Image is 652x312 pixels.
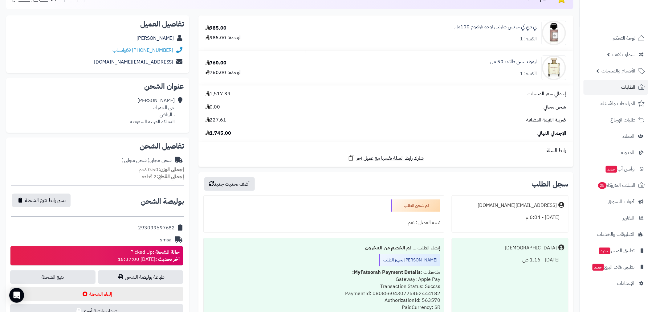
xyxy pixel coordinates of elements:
span: ضريبة القيمة المضافة [527,117,566,124]
small: 2 قطعة [142,173,184,180]
div: الوحدة: 760.00 [206,69,242,76]
div: smsa [160,236,172,244]
span: 1,517.39 [206,90,231,97]
span: إجمالي سعر المنتجات [528,90,566,97]
span: 1,745.00 [206,130,231,137]
a: التطبيقات والخدمات [584,227,648,242]
a: المدونة [584,145,648,160]
div: 985.00 [206,25,227,32]
a: [EMAIL_ADDRESS][DOMAIN_NAME] [94,58,173,66]
div: [DATE] - 6:04 م [456,211,564,224]
span: سمارت لايف [613,50,635,59]
a: التقارير [584,211,648,225]
span: نسخ رابط تتبع الشحنة [25,197,66,204]
a: [PERSON_NAME] [137,35,174,42]
div: 293099597682 [138,224,175,232]
strong: إجمالي الوزن: [158,166,184,173]
div: [DEMOGRAPHIC_DATA] [505,244,557,252]
span: التطبيقات والخدمات [597,230,635,239]
img: 5060238281539_ormonde_jayne_ta_if_edp_120ml__1-90x90.jpg [542,55,566,80]
span: أدوات التسويق [608,197,635,206]
h2: بوليصة الشحن [141,198,184,205]
b: تم الخصم من المخزون [365,244,411,252]
span: جديد [593,264,604,271]
div: [DATE] - 1:16 ص [456,254,564,266]
span: السلات المتروكة [597,181,636,190]
a: لوحة التحكم [584,31,648,46]
span: لوحة التحكم [613,34,636,43]
div: إنشاء الطلب .... [207,242,440,254]
span: تطبيق نقاط البيع [592,263,635,271]
div: 760.00 [206,60,227,67]
button: نسخ رابط تتبع الشحنة [12,194,71,207]
span: ( شحن مجاني ) [121,157,149,164]
a: المراجعات والأسئلة [584,96,648,111]
button: إلغاء الشحنة [10,287,183,301]
div: الكمية: 1 [520,35,537,43]
div: [PERSON_NAME] تجهيز الطلب [379,254,440,266]
strong: حالة الشحنة : [153,248,180,256]
div: تم شحن الطلب [391,199,440,212]
a: بي دي كي جريس شارنيل او دو بارفيوم 100مل [454,23,537,31]
h2: تفاصيل العميل [11,20,184,28]
span: جديد [599,248,610,254]
img: 1661080476-w4NcjAbgfJnaWDuN2PQLXe2IMQkTFC1yg6wV953y-90x90.jpg [542,21,566,45]
strong: إجمالي القطع: [157,173,184,180]
span: 25 [598,182,607,189]
a: تطبيق نقاط البيعجديد [584,260,648,274]
a: الإعدادات [584,276,648,291]
div: [PERSON_NAME] حي الحمراء، ، الرياض المملكة العربية السعودية [130,97,175,125]
span: الأقسام والمنتجات [602,67,636,75]
a: شارك رابط السلة نفسها مع عميل آخر [348,154,424,162]
span: شارك رابط السلة نفسها مع عميل آخر [357,155,424,162]
h3: سجل الطلب [532,180,568,188]
a: وآتس آبجديد [584,162,648,176]
span: 0.00 [206,104,220,111]
a: السلات المتروكة25 [584,178,648,193]
span: المدونة [621,148,635,157]
div: [EMAIL_ADDRESS][DOMAIN_NAME] [478,202,557,209]
span: الطلبات [621,83,636,92]
span: الإجمالي النهائي [538,130,566,137]
a: [PHONE_NUMBER] [132,47,173,54]
b: MyFatoorah Payment Details: [352,269,421,276]
span: طلبات الإرجاع [611,116,636,124]
div: Open Intercom Messenger [9,288,24,303]
span: وآتس آب [605,165,635,173]
h2: تفاصيل الشحن [11,142,184,150]
a: واتساب [112,47,131,54]
span: تطبيق المتجر [598,246,635,255]
div: الكمية: 1 [520,70,537,77]
span: التقارير [623,214,635,222]
a: طلبات الإرجاع [584,113,648,127]
span: الإعدادات [617,279,635,288]
span: جديد [606,166,617,173]
button: أضف تحديث جديد [204,177,255,191]
div: رابط السلة [201,147,571,154]
a: تتبع الشحنة [10,270,96,284]
span: شحن مجاني [544,104,566,111]
img: logo-2.png [610,16,646,29]
div: تنبيه العميل : نعم [207,217,440,229]
div: شحن مجاني [121,157,172,164]
h2: عنوان الشحن [11,83,184,90]
a: طباعة بوليصة الشحن [98,270,183,284]
a: الطلبات [584,80,648,95]
small: 0.50 كجم [139,166,184,173]
div: الوحدة: 985.00 [206,34,242,41]
span: العملاء [623,132,635,141]
a: أدوات التسويق [584,194,648,209]
a: تطبيق المتجرجديد [584,243,648,258]
div: Picked Up [DATE] 15:37:00 [118,249,180,263]
a: العملاء [584,129,648,144]
span: 227.61 [206,117,226,124]
a: ارموند جين طائف 50 مل [491,58,537,65]
strong: آخر تحديث : [155,256,180,263]
span: المراجعات والأسئلة [601,99,636,108]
